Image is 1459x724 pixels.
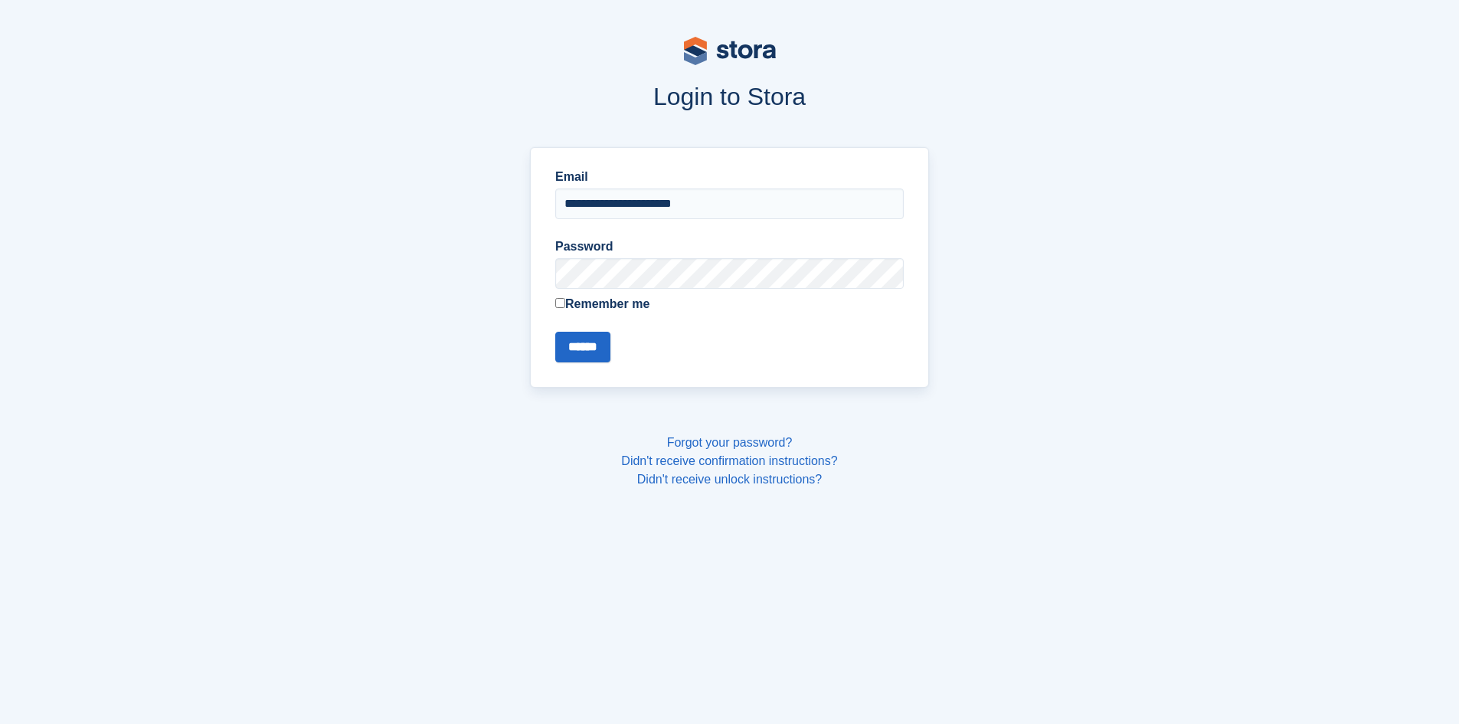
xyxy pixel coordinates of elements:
[637,473,822,486] a: Didn't receive unlock instructions?
[238,83,1222,110] h1: Login to Stora
[667,436,793,449] a: Forgot your password?
[684,37,776,65] img: stora-logo-53a41332b3708ae10de48c4981b4e9114cc0af31d8433b30ea865607fb682f29.svg
[555,295,904,313] label: Remember me
[555,298,565,308] input: Remember me
[555,168,904,186] label: Email
[555,238,904,256] label: Password
[621,454,837,467] a: Didn't receive confirmation instructions?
